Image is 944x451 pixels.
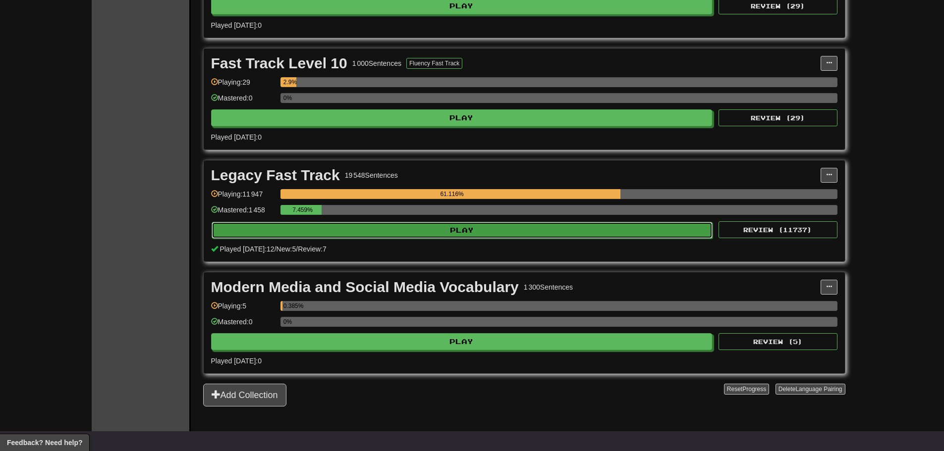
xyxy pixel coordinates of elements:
div: 1 000 Sentences [352,58,401,68]
span: Language Pairing [795,386,842,393]
span: Open feedback widget [7,438,82,448]
div: Playing: 11 947 [211,189,276,205]
button: Review (5) [719,333,837,350]
span: Played [DATE]: 0 [211,133,262,141]
div: 19 548 Sentences [345,170,398,180]
div: Mastered: 0 [211,317,276,333]
div: Mastered: 1 458 [211,205,276,221]
div: Modern Media and Social Media Vocabulary [211,280,519,295]
span: Review: 7 [298,245,327,253]
div: Legacy Fast Track [211,168,340,183]
span: Progress [742,386,766,393]
span: New: 5 [277,245,296,253]
button: Play [211,333,713,350]
span: Played [DATE]: 0 [211,21,262,29]
div: Mastered: 0 [211,93,276,109]
button: Add Collection [203,384,286,406]
div: Playing: 29 [211,77,276,94]
div: 2.9% [283,77,296,87]
span: Played [DATE]: 0 [211,357,262,365]
button: ResetProgress [724,384,769,395]
div: Playing: 5 [211,301,276,317]
div: 7.459% [283,205,322,215]
div: 1 300 Sentences [524,282,573,292]
div: Fast Track Level 10 [211,56,347,71]
span: / [275,245,277,253]
div: 61.116% [283,189,621,199]
span: Played [DATE]: 12 [220,245,274,253]
button: DeleteLanguage Pairing [776,384,845,395]
button: Fluency Fast Track [406,58,462,69]
button: Review (29) [719,109,837,126]
button: Review (11737) [719,221,837,238]
button: Play [212,222,713,239]
span: / [296,245,298,253]
button: Play [211,109,713,126]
